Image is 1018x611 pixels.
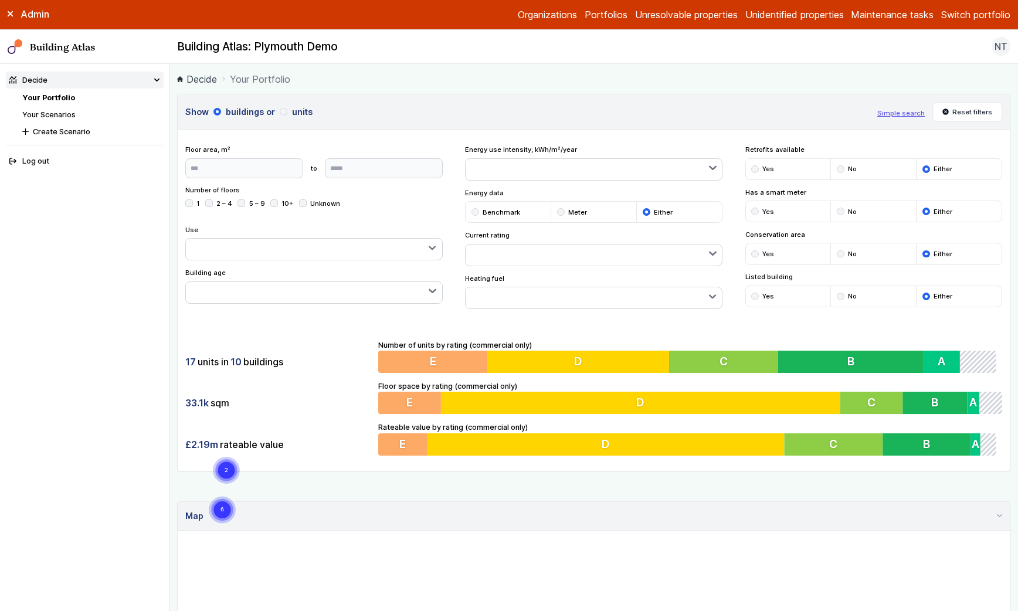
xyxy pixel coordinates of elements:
[427,433,788,456] button: D
[185,392,371,414] div: sqm
[378,351,488,373] button: E
[185,145,443,178] div: Floor area, m²
[518,8,577,22] a: Organizations
[585,8,627,22] a: Portfolios
[944,354,951,368] span: A
[903,392,968,414] button: B
[992,37,1010,56] button: NT
[932,396,939,410] span: B
[978,437,985,451] span: A
[635,8,738,22] a: Unresolvable properties
[723,354,731,368] span: C
[22,110,76,119] a: Your Scenarios
[604,437,612,451] span: D
[576,354,584,368] span: D
[851,8,934,22] a: Maintenance tasks
[185,225,443,261] div: Use
[185,355,196,368] span: 17
[185,268,443,304] div: Building age
[177,72,217,86] a: Decide
[430,354,436,368] span: E
[465,230,722,266] div: Current rating
[378,433,428,456] button: E
[465,145,722,181] div: Energy use intensity, kWh/m²/year
[488,351,672,373] button: D
[932,102,1003,122] button: Reset filters
[995,39,1007,53] span: NT
[745,145,1003,154] span: Retrofits available
[941,8,1010,22] button: Switch portfolio
[185,158,443,178] form: to
[834,437,842,451] span: C
[745,8,844,22] a: Unidentified properties
[378,381,1003,415] div: Floor space by rating (commercial only)
[970,396,978,410] span: A
[230,355,242,368] span: 10
[8,39,23,55] img: main-0bbd2752.svg
[877,108,925,118] button: Simple search
[968,392,980,414] button: A
[888,433,976,456] button: B
[852,354,859,368] span: B
[400,437,406,451] span: E
[672,351,782,373] button: C
[178,502,1010,531] summary: Map
[378,340,1003,374] div: Number of units by rating (commercial only)
[745,230,1003,239] span: Conservation area
[6,153,164,170] button: Log out
[378,422,1003,456] div: Rateable value by rating (commercial only)
[185,185,443,217] div: Number of floors
[177,39,338,55] h2: Building Atlas: Plymouth Demo
[185,106,870,118] h3: Show
[185,396,209,409] span: 33.1k
[867,396,876,410] span: C
[782,351,929,373] button: B
[840,392,903,414] button: C
[185,351,371,373] div: units in buildings
[465,188,722,223] div: Energy data
[465,274,722,310] div: Heating fuel
[976,433,986,456] button: A
[745,188,1003,197] span: Has a smart meter
[441,392,840,414] button: D
[9,74,47,86] div: Decide
[378,392,441,414] button: E
[406,396,413,410] span: E
[745,272,1003,281] span: Listed building
[22,93,75,102] a: Your Portfolio
[185,438,218,451] span: £2.19m
[788,433,888,456] button: C
[230,72,290,86] span: Your Portfolio
[19,123,164,140] button: Create Scenario
[929,437,936,451] span: B
[929,351,966,373] button: A
[636,396,644,410] span: D
[185,433,371,456] div: rateable value
[6,72,164,89] summary: Decide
